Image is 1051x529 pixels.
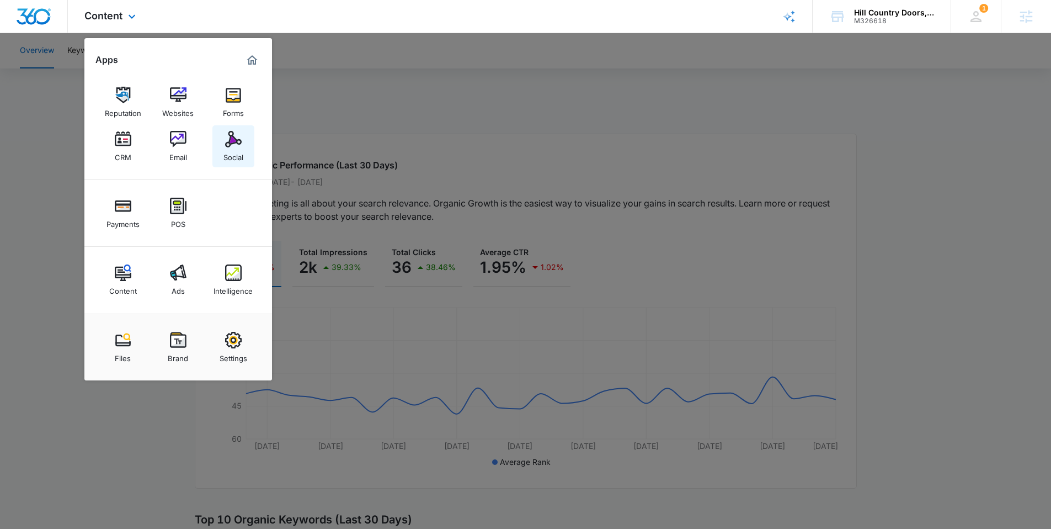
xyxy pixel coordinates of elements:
a: Reputation [102,81,144,123]
a: Payments [102,192,144,234]
div: Email [169,147,187,162]
div: CRM [115,147,131,162]
span: Content [84,10,122,22]
h2: Apps [95,55,118,65]
div: Reputation [105,103,141,118]
a: Content [102,259,144,301]
a: Marketing 360® Dashboard [243,51,261,69]
a: Brand [157,326,199,368]
img: tab_keywords_by_traffic_grey.svg [110,64,119,73]
div: Files [115,348,131,363]
div: v 4.0.25 [31,18,54,27]
div: Content [109,281,137,295]
img: logo_orange.svg [18,18,26,27]
div: Keywords by Traffic [122,65,186,72]
div: account id [854,17,935,25]
a: POS [157,192,199,234]
a: Intelligence [212,259,254,301]
a: CRM [102,125,144,167]
div: Ads [172,281,185,295]
a: Ads [157,259,199,301]
div: Forms [223,103,244,118]
div: POS [171,214,185,229]
div: Intelligence [214,281,253,295]
a: Websites [157,81,199,123]
div: notifications count [979,4,988,13]
div: Domain Overview [42,65,99,72]
div: Brand [168,348,188,363]
div: account name [854,8,935,17]
img: tab_domain_overview_orange.svg [30,64,39,73]
a: Social [212,125,254,167]
div: Settings [220,348,247,363]
div: Social [223,147,243,162]
span: 1 [979,4,988,13]
img: website_grey.svg [18,29,26,38]
a: Files [102,326,144,368]
a: Settings [212,326,254,368]
a: Email [157,125,199,167]
a: Forms [212,81,254,123]
div: Payments [106,214,140,229]
div: Domain: [DOMAIN_NAME] [29,29,121,38]
div: Websites [162,103,194,118]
